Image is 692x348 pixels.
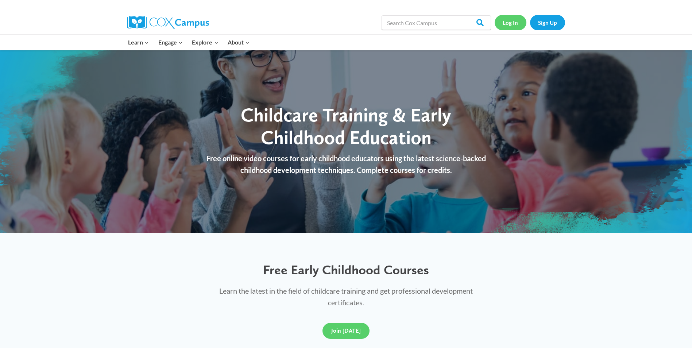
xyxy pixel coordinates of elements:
[331,327,361,334] span: Join [DATE]
[495,15,565,30] nav: Secondary Navigation
[188,35,223,50] button: Child menu of Explore
[322,323,370,339] a: Join [DATE]
[223,35,254,50] button: Child menu of About
[241,103,451,149] span: Childcare Training & Early Childhood Education
[263,262,429,278] span: Free Early Childhood Courses
[124,35,154,50] button: Child menu of Learn
[127,16,209,29] img: Cox Campus
[124,35,254,50] nav: Primary Navigation
[495,15,526,30] a: Log In
[198,152,494,176] p: Free online video courses for early childhood educators using the latest science-backed childhood...
[382,15,491,30] input: Search Cox Campus
[154,35,188,50] button: Child menu of Engage
[205,285,487,308] p: Learn the latest in the field of childcare training and get professional development certificates.
[530,15,565,30] a: Sign Up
